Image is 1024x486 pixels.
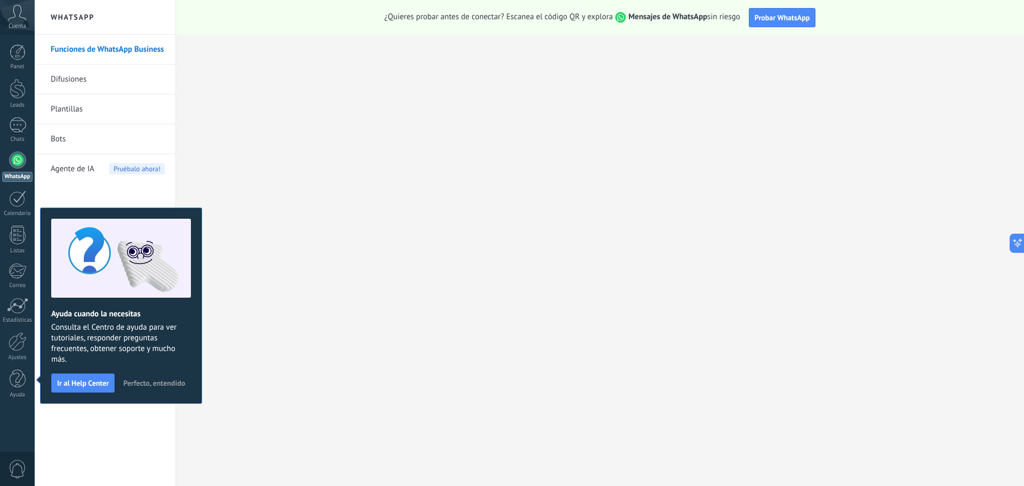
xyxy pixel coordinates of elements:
div: Listas [2,248,33,254]
div: WhatsApp [2,172,33,182]
div: Leads [2,102,33,109]
div: Ayuda [2,392,33,399]
span: ¿Quieres probar antes de conectar? Escanea el código QR y explora sin riesgo [385,12,740,23]
div: Calendario [2,210,33,217]
button: Probar WhatsApp [749,8,816,27]
span: Perfecto, entendido [123,379,185,387]
div: Chats [2,136,33,143]
li: Plantillas [35,94,175,124]
button: Perfecto, entendido [118,375,190,391]
a: Bots [51,124,165,154]
a: Difusiones [51,65,165,94]
div: Panel [2,63,33,70]
span: Cuenta [9,23,26,30]
div: Ajustes [2,354,33,361]
a: Agente de IAPruébalo ahora! [51,154,165,184]
button: Ir al Help Center [51,373,115,393]
strong: Mensajes de WhatsApp [628,12,707,22]
span: Probar WhatsApp [755,13,810,22]
li: Funciones de WhatsApp Business [35,35,175,65]
div: Correo [2,282,33,289]
span: Consulta el Centro de ayuda para ver tutoriales, responder preguntas frecuentes, obtener soporte ... [51,322,191,365]
span: Pruébalo ahora! [109,163,165,174]
span: Agente de IA [51,154,94,184]
li: Agente de IA [35,154,175,184]
li: Bots [35,124,175,154]
li: Difusiones [35,65,175,94]
a: Plantillas [51,94,165,124]
h2: Ayuda cuando la necesitas [51,309,191,319]
span: Ir al Help Center [57,379,109,387]
div: Estadísticas [2,317,33,324]
a: Funciones de WhatsApp Business [51,35,165,65]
